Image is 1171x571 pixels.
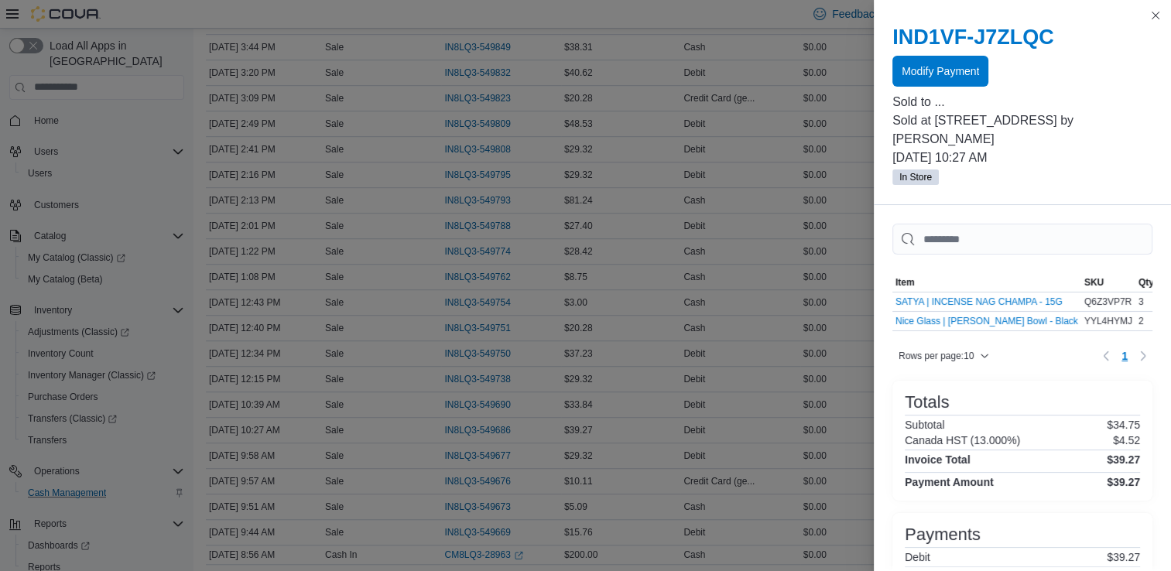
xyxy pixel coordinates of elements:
button: Previous page [1097,347,1115,365]
p: Sold to ... [892,93,1152,111]
span: In Store [899,170,932,184]
p: Sold at [STREET_ADDRESS] by [PERSON_NAME] [892,111,1152,149]
button: Modify Payment [892,56,988,87]
h2: IND1VF-J7ZLQC [892,25,1152,50]
input: This is a search bar. As you type, the results lower in the page will automatically filter. [892,224,1152,255]
h6: Canada HST (13.000%) [905,434,1020,446]
button: SKU [1081,273,1135,292]
nav: Pagination for table: MemoryTable from EuiInMemoryTable [1097,344,1152,368]
h4: Payment Amount [905,476,994,488]
p: $4.52 [1113,434,1140,446]
span: Rows per page : 10 [899,350,974,362]
button: Item [892,273,1081,292]
span: YYL4HYMJ [1084,315,1132,327]
span: In Store [892,169,939,185]
button: Nice Glass | [PERSON_NAME] Bowl - Black [895,316,1078,327]
h6: Subtotal [905,419,944,431]
h3: Payments [905,525,981,544]
h3: Totals [905,393,949,412]
p: [DATE] 10:27 AM [892,149,1152,167]
button: Close this dialog [1146,6,1165,25]
ul: Pagination for table: MemoryTable from EuiInMemoryTable [1115,344,1134,368]
div: 2 [1135,312,1157,330]
h4: Invoice Total [905,453,971,466]
p: $34.75 [1107,419,1140,431]
div: 3 [1135,292,1157,311]
span: Qty [1138,276,1154,289]
h4: $39.27 [1107,476,1140,488]
span: Item [895,276,915,289]
h6: Debit [905,551,930,563]
span: Q6Z3VP7R [1084,296,1132,308]
button: Page 1 of 1 [1115,344,1134,368]
button: Next page [1134,347,1152,365]
p: $39.27 [1107,551,1140,563]
span: SKU [1084,276,1104,289]
h4: $39.27 [1107,453,1140,466]
button: SATYA | INCENSE NAG CHAMPA - 15G [895,296,1063,307]
span: Modify Payment [902,63,979,79]
button: Rows per page:10 [892,347,995,365]
span: 1 [1121,348,1128,364]
button: Qty [1135,273,1157,292]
